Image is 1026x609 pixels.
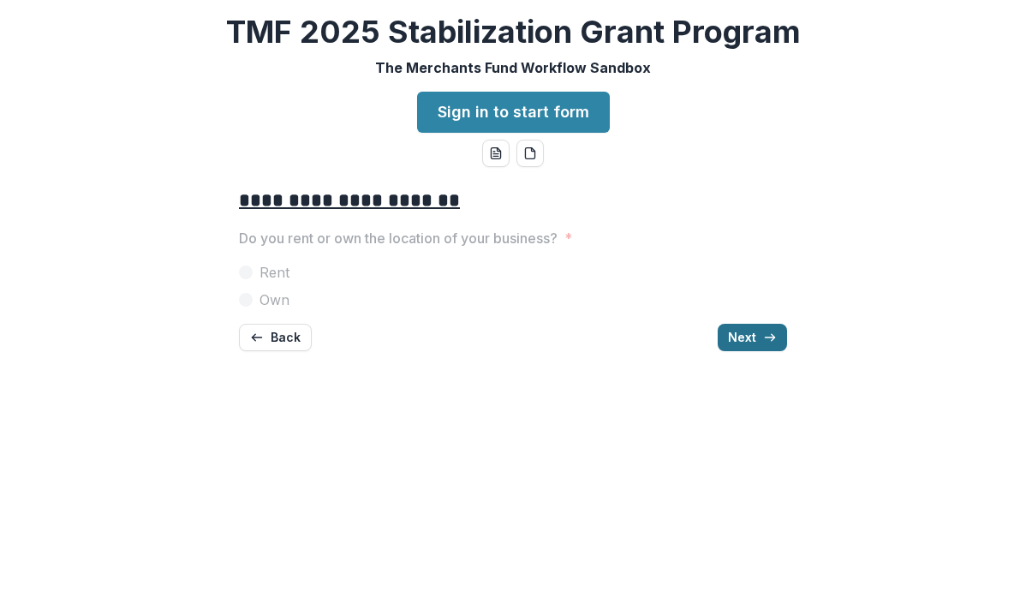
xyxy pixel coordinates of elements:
[239,324,312,351] button: Back
[259,290,289,310] span: Own
[259,262,289,283] span: Rent
[226,14,801,51] h2: TMF 2025 Stabilization Grant Program
[239,228,558,248] p: Do you rent or own the location of your business?
[516,140,544,167] button: pdf-download
[482,140,510,167] button: word-download
[375,57,651,78] p: The Merchants Fund Workflow Sandbox
[417,92,610,133] a: Sign in to start form
[718,324,787,351] button: Next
